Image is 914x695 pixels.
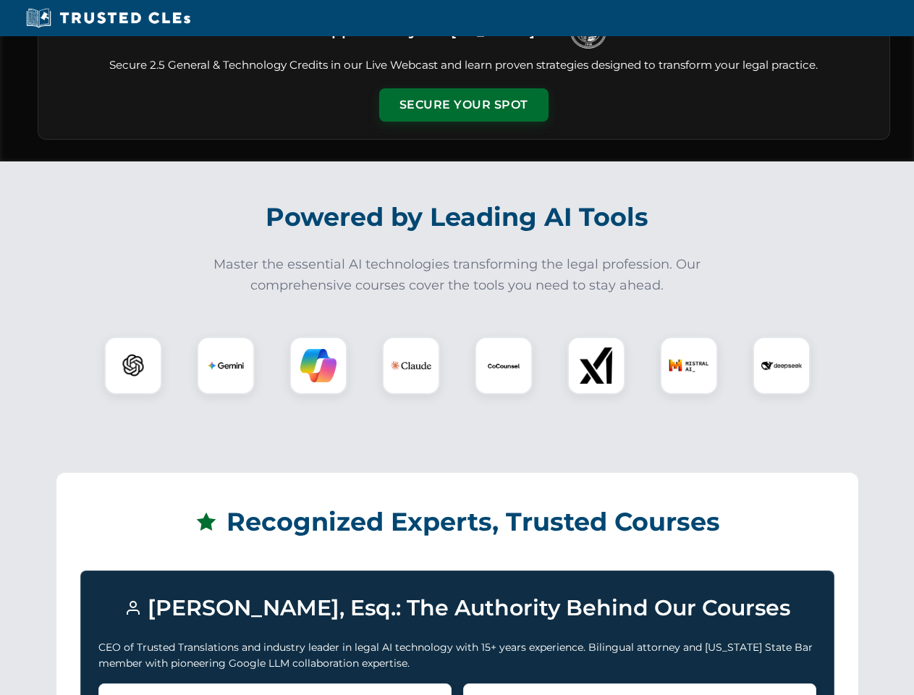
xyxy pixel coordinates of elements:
[56,57,872,74] p: Secure 2.5 General & Technology Credits in our Live Webcast and learn proven strategies designed ...
[112,345,154,387] img: ChatGPT Logo
[753,337,811,395] div: DeepSeek
[80,497,834,547] h2: Recognized Experts, Trusted Courses
[761,345,802,386] img: DeepSeek Logo
[104,337,162,395] div: ChatGPT
[382,337,440,395] div: Claude
[379,88,549,122] button: Secure Your Spot
[669,345,709,386] img: Mistral AI Logo
[475,337,533,395] div: CoCounsel
[98,639,816,672] p: CEO of Trusted Translations and industry leader in legal AI technology with 15+ years experience....
[22,7,195,29] img: Trusted CLEs
[300,347,337,384] img: Copilot Logo
[486,347,522,384] img: CoCounsel Logo
[567,337,625,395] div: xAI
[197,337,255,395] div: Gemini
[660,337,718,395] div: Mistral AI
[289,337,347,395] div: Copilot
[98,589,816,628] h3: [PERSON_NAME], Esq.: The Authority Behind Our Courses
[208,347,244,384] img: Gemini Logo
[56,192,858,243] h2: Powered by Leading AI Tools
[578,347,614,384] img: xAI Logo
[204,254,711,296] p: Master the essential AI technologies transforming the legal profession. Our comprehensive courses...
[391,345,431,386] img: Claude Logo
